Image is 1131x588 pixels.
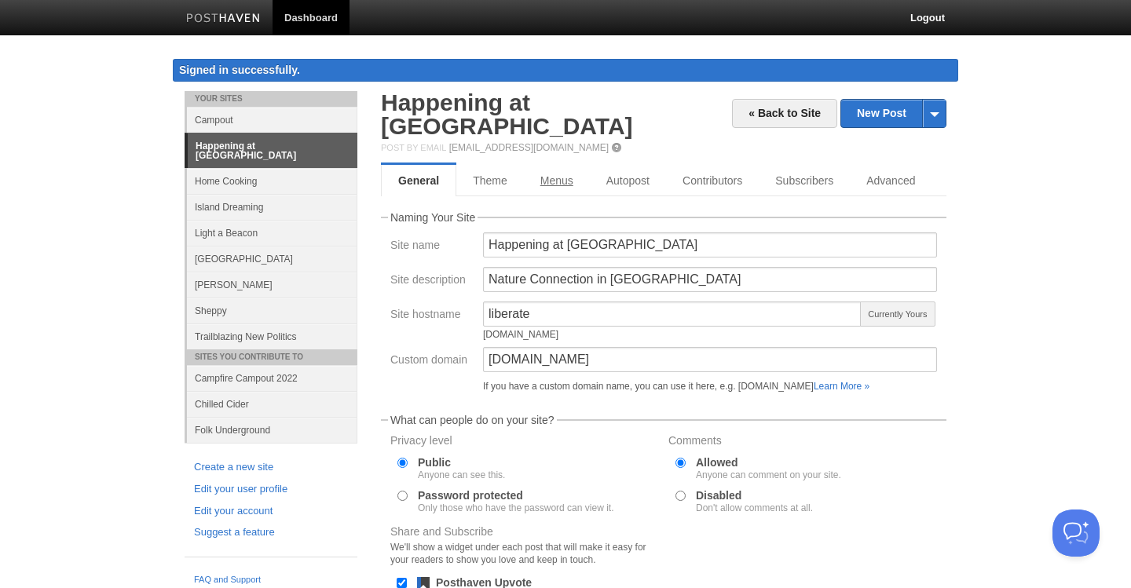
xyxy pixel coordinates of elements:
[524,165,590,196] a: Menus
[186,13,261,25] img: Posthaven-bar
[187,417,357,443] a: Folk Underground
[390,274,474,289] label: Site description
[390,354,474,369] label: Custom domain
[187,246,357,272] a: [GEOGRAPHIC_DATA]
[418,457,505,480] label: Public
[841,100,946,127] a: New Post
[850,165,932,196] a: Advanced
[187,107,357,133] a: Campout
[388,212,478,223] legend: Naming Your Site
[590,165,666,196] a: Autopost
[666,165,759,196] a: Contributors
[185,91,357,107] li: Your Sites
[860,301,935,327] span: Currently Yours
[381,165,456,196] a: General
[483,330,862,339] div: [DOMAIN_NAME]
[696,490,813,513] label: Disabled
[187,194,357,220] a: Island Dreaming
[456,165,524,196] a: Theme
[436,577,532,588] label: Posthaven Upvote
[483,382,937,391] div: If you have a custom domain name, you can use it here, e.g. [DOMAIN_NAME]
[759,165,850,196] a: Subscribers
[194,524,348,541] a: Suggest a feature
[187,220,357,246] a: Light a Beacon
[814,381,869,392] a: Learn More »
[732,99,837,128] a: « Back to Site
[187,298,357,323] a: Sheppy
[187,323,357,349] a: Trailblazing New Politics
[187,365,357,391] a: Campfire Campout 2022
[390,526,659,570] label: Share and Subscribe
[187,272,357,298] a: [PERSON_NAME]
[194,459,348,476] a: Create a new site
[381,89,633,139] a: Happening at [GEOGRAPHIC_DATA]
[390,541,659,566] div: We'll show a widget under each post that will make it easy for your readers to show you love and ...
[185,349,357,365] li: Sites You Contribute To
[1052,509,1100,557] iframe: Help Scout Beacon - Open
[696,503,813,513] div: Don't allow comments at all.
[390,435,659,450] label: Privacy level
[187,391,357,417] a: Chilled Cider
[696,470,841,480] div: Anyone can comment on your site.
[390,309,474,323] label: Site hostname
[194,573,348,587] a: FAQ and Support
[418,470,505,480] div: Anyone can see this.
[187,168,357,194] a: Home Cooking
[388,415,557,425] legend: What can people do on your site?
[449,142,609,153] a: [EMAIL_ADDRESS][DOMAIN_NAME]
[173,59,958,82] div: Signed in successfully.
[696,457,841,480] label: Allowed
[418,503,613,513] div: Only those who have the password can view it.
[194,503,348,520] a: Edit your account
[390,239,474,254] label: Site name
[418,490,613,513] label: Password protected
[188,133,357,168] a: Happening at [GEOGRAPHIC_DATA]
[194,481,348,498] a: Edit your user profile
[668,435,937,450] label: Comments
[381,143,446,152] span: Post by Email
